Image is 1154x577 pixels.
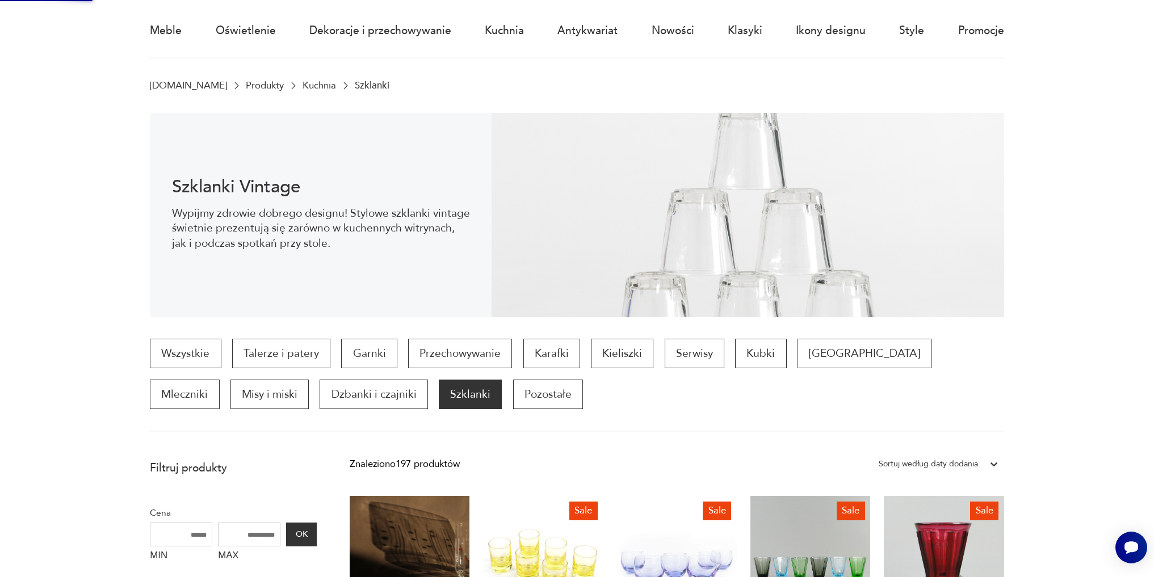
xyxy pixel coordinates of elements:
p: Szklanki [355,80,389,91]
a: Kuchnia [485,5,524,57]
img: 96d687ee12aa22ae1c6f457137c2e6b7.jpg [492,113,1004,317]
h1: Szklanki Vintage [172,179,470,195]
a: Meble [150,5,182,57]
a: Dzbanki i czajniki [320,380,427,409]
a: Dekoracje i przechowywanie [309,5,451,57]
a: Klasyki [728,5,762,57]
a: Karafki [523,339,580,368]
a: Style [899,5,924,57]
p: Cena [150,506,317,520]
a: Nowości [652,5,694,57]
div: Znaleziono 197 produktów [350,457,460,471]
a: Garnki [341,339,397,368]
a: Kuchnia [303,80,336,91]
a: Mleczniki [150,380,219,409]
p: Wypijmy zdrowie dobrego designu! Stylowe szklanki vintage świetnie prezentują się zarówno w kuche... [172,206,470,251]
a: Pozostałe [513,380,583,409]
a: Produkty [246,80,284,91]
button: OK [286,523,317,546]
a: Serwisy [665,339,724,368]
a: Talerze i patery [232,339,330,368]
a: Promocje [958,5,1004,57]
a: Szklanki [439,380,502,409]
a: Kubki [735,339,786,368]
a: Wszystkie [150,339,221,368]
a: Przechowywanie [408,339,512,368]
div: Sortuj według daty dodania [879,457,978,471]
iframe: Smartsupp widget button [1115,532,1147,563]
a: Oświetlenie [216,5,276,57]
a: Antykwariat [557,5,618,57]
label: MAX [218,546,280,568]
a: Kieliszki [591,339,653,368]
p: Filtruj produkty [150,461,317,475]
a: Ikony designu [796,5,866,57]
a: [GEOGRAPHIC_DATA] [798,339,931,368]
a: [DOMAIN_NAME] [150,80,227,91]
label: MIN [150,546,212,568]
a: Misy i miski [230,380,309,409]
